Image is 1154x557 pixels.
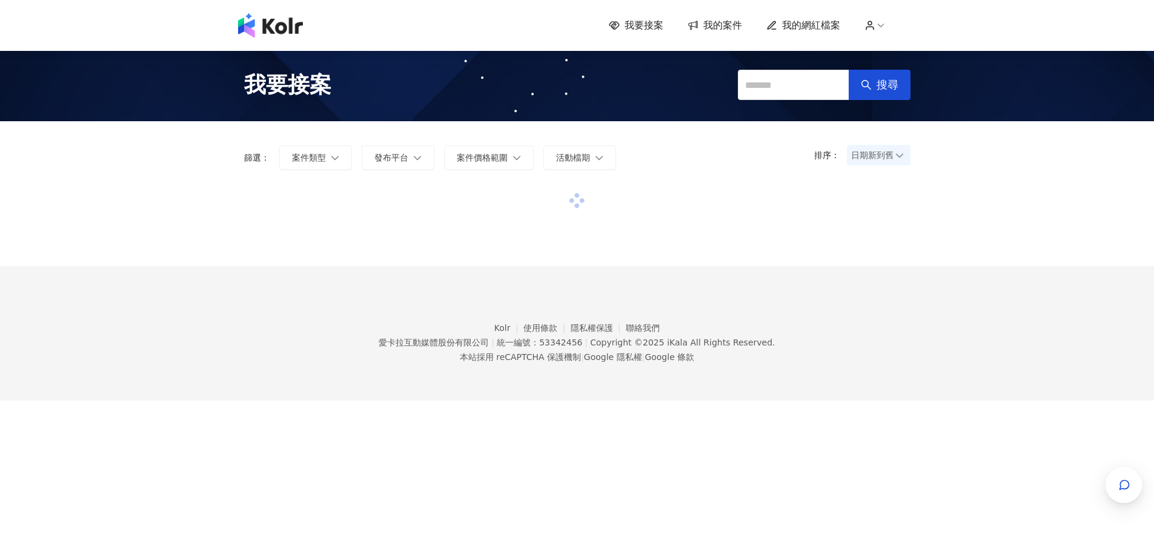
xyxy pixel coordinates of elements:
a: Google 條款 [645,352,694,362]
span: 案件類型 [292,153,326,162]
span: 我要接案 [244,70,331,100]
span: | [642,352,645,362]
p: 篩選： [244,153,270,162]
span: 本站採用 reCAPTCHA 保護機制 [460,350,694,364]
span: | [581,352,584,362]
a: Google 隱私權 [584,352,642,362]
button: 案件類型 [279,145,352,170]
div: Copyright © 2025 All Rights Reserved. [590,338,775,347]
a: Kolr [494,323,523,333]
a: 我要接案 [609,19,663,32]
span: 我的網紅檔案 [782,19,840,32]
a: iKala [667,338,688,347]
span: | [585,338,588,347]
span: search [861,79,872,90]
a: 使用條款 [523,323,571,333]
p: 排序： [814,150,847,160]
a: 我的案件 [688,19,742,32]
button: 案件價格範圍 [444,145,534,170]
span: 我的案件 [703,19,742,32]
a: 我的網紅檔案 [766,19,840,32]
span: 我要接案 [625,19,663,32]
div: 愛卡拉互動媒體股份有限公司 [379,338,489,347]
img: logo [238,13,303,38]
a: 隱私權保護 [571,323,626,333]
button: 活動檔期 [543,145,616,170]
button: 搜尋 [849,70,910,100]
span: 活動檔期 [556,153,590,162]
button: 發布平台 [362,145,434,170]
span: 案件價格範圍 [457,153,508,162]
span: | [491,338,494,347]
a: 聯絡我們 [626,323,660,333]
span: 日期新到舊 [851,146,906,164]
span: 搜尋 [877,78,898,92]
span: 發布平台 [374,153,408,162]
div: 統一編號：53342456 [497,338,582,347]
